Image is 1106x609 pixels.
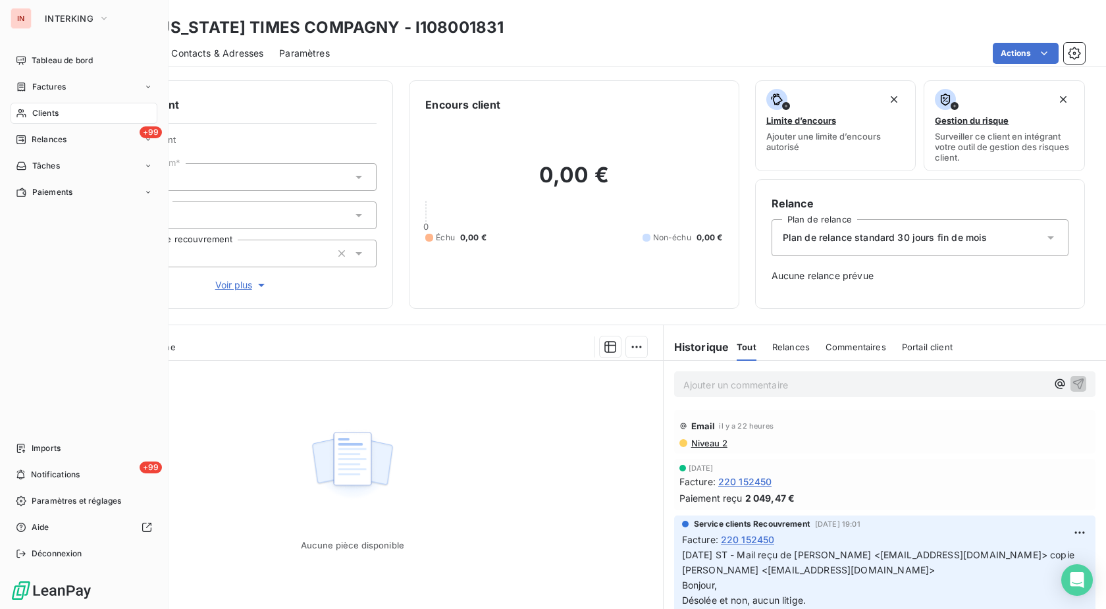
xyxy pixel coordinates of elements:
[140,462,162,473] span: +99
[719,422,773,430] span: il y a 22 heures
[11,580,92,601] img: Logo LeanPay
[215,278,268,292] span: Voir plus
[80,97,377,113] h6: Informations client
[32,81,66,93] span: Factures
[106,134,377,153] span: Propriétés Client
[935,131,1074,163] span: Surveiller ce client en intégrant votre outil de gestion des risques client.
[32,160,60,172] span: Tâches
[664,339,729,355] h6: Historique
[766,131,905,152] span: Ajouter une limite d’encours autorisé
[11,517,157,538] a: Aide
[653,232,691,244] span: Non-échu
[679,491,743,505] span: Paiement reçu
[682,595,806,606] span: Désolée et non, aucun litige.
[310,425,394,506] img: Empty state
[301,540,404,550] span: Aucune pièce disponible
[140,126,162,138] span: +99
[689,464,714,472] span: [DATE]
[32,107,59,119] span: Clients
[32,495,121,507] span: Paramètres et réglages
[11,8,32,29] div: IN
[45,13,93,24] span: INTERKING
[935,115,1009,126] span: Gestion du risque
[783,231,987,244] span: Plan de relance standard 30 jours fin de mois
[691,421,716,431] span: Email
[32,134,66,146] span: Relances
[32,186,72,198] span: Paiements
[171,47,263,60] span: Contacts & Adresses
[106,278,377,292] button: Voir plus
[697,232,723,244] span: 0,00 €
[690,438,727,448] span: Niveau 2
[32,548,82,560] span: Déconnexion
[31,469,80,481] span: Notifications
[436,232,455,244] span: Échu
[682,533,718,546] span: Facture :
[32,521,49,533] span: Aide
[32,442,61,454] span: Imports
[425,97,500,113] h6: Encours client
[745,491,795,505] span: 2 049,47 €
[772,342,810,352] span: Relances
[425,162,722,201] h2: 0,00 €
[679,475,716,489] span: Facture :
[1061,564,1093,596] div: Open Intercom Messenger
[993,43,1059,64] button: Actions
[902,342,953,352] span: Portail client
[718,475,772,489] span: 220 152450
[826,342,886,352] span: Commentaires
[694,518,810,530] span: Service clients Recouvrement
[766,115,836,126] span: Limite d’encours
[460,232,487,244] span: 0,00 €
[772,269,1068,282] span: Aucune relance prévue
[737,342,756,352] span: Tout
[721,533,775,546] span: 220 152450
[682,549,1077,591] span: [DATE] ST - Mail reçu de [PERSON_NAME] <[EMAIL_ADDRESS][DOMAIN_NAME]> copie [PERSON_NAME] <[EMAIL...
[772,196,1068,211] h6: Relance
[32,55,93,66] span: Tableau de bord
[815,520,860,528] span: [DATE] 19:01
[755,80,916,171] button: Limite d’encoursAjouter une limite d’encours autorisé
[423,221,429,232] span: 0
[116,16,504,40] h3: THE [US_STATE] TIMES COMPAGNY - I108001831
[924,80,1085,171] button: Gestion du risqueSurveiller ce client en intégrant votre outil de gestion des risques client.
[279,47,330,60] span: Paramètres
